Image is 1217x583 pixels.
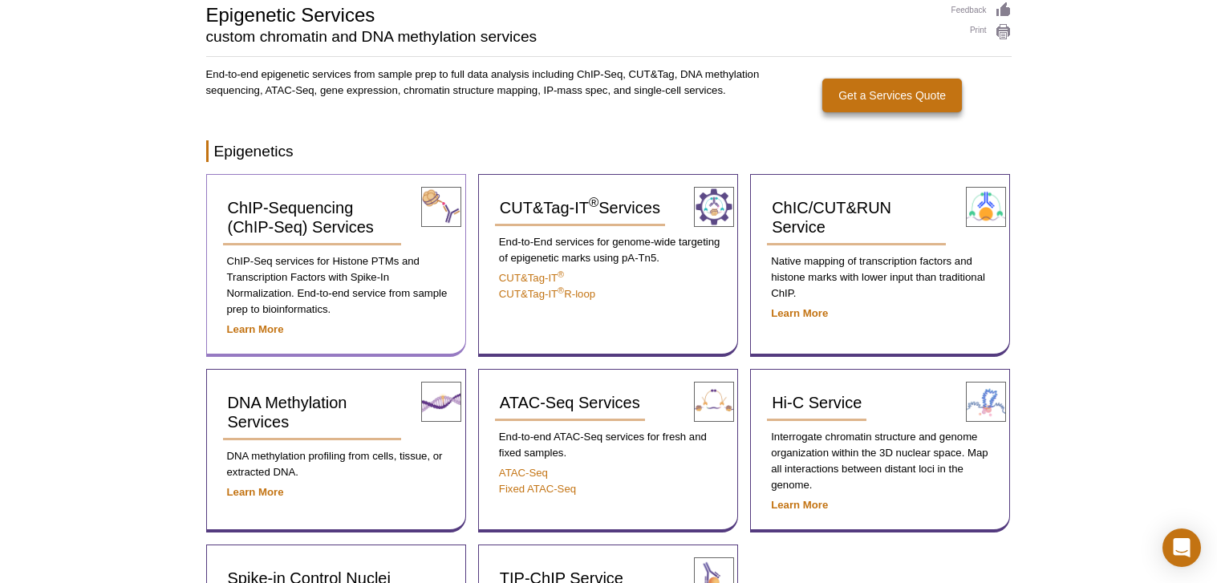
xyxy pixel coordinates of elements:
sup: ® [589,196,598,211]
div: Open Intercom Messenger [1162,528,1201,567]
a: CUT&Tag-IT®Services [495,191,665,226]
span: Hi-C Service [772,394,862,411]
span: ChIP-Sequencing (ChIP-Seq) Services [228,199,374,236]
p: ChIP-Seq services for Histone PTMs and Transcription Factors with Spike-In Normalization. End-to-... [223,253,449,318]
a: CUT&Tag-IT® [499,272,564,284]
sup: ® [558,269,564,279]
a: ChIC/CUT&RUN Service [767,191,946,245]
h2: custom chromatin and DNA methylation services [206,30,935,44]
img: ATAC-Seq Services [694,382,734,422]
a: CUT&Tag-IT®R-loop [499,288,595,300]
img: DNA Methylation Services [421,382,461,422]
a: Learn More [227,486,284,498]
img: ChIC/CUT&RUN Service [966,187,1006,227]
a: Learn More [227,323,284,335]
a: Feedback [951,2,1012,19]
a: DNA Methylation Services [223,386,402,440]
h2: Epigenetics [206,140,1012,162]
img: Hi-C Service [966,382,1006,422]
p: Interrogate chromatin structure and genome organization within the 3D nuclear space. Map all inte... [767,429,993,493]
a: ChIP-Sequencing (ChIP-Seq) Services [223,191,402,245]
p: Native mapping of transcription factors and histone marks with lower input than traditional ChIP. [767,253,993,302]
a: Learn More [771,499,828,511]
p: End-to-End services for genome-wide targeting of epigenetic marks using pA-Tn5. [495,234,721,266]
span: ChIC/CUT&RUN Service [772,199,891,236]
span: ATAC-Seq Services [500,394,640,411]
img: ChIP-Seq Services [421,187,461,227]
a: ATAC-Seq Services [495,386,645,421]
a: Learn More [771,307,828,319]
a: Hi-C Service [767,386,866,421]
a: Fixed ATAC-Seq [499,483,576,495]
p: DNA methylation profiling from cells, tissue, or extracted DNA. [223,448,449,480]
span: DNA Methylation Services [228,394,347,431]
img: CUT&Tag-IT® Services [694,187,734,227]
a: Print [951,23,1012,41]
span: CUT&Tag-IT Services [500,199,660,217]
a: ATAC-Seq [499,467,548,479]
a: Get a Services Quote [822,79,962,112]
h1: Epigenetic Services [206,2,935,26]
p: End-to-end ATAC-Seq services for fresh and fixed samples. [495,429,721,461]
p: End-to-end epigenetic services from sample prep to full data analysis including ChIP-Seq, CUT&Tag... [206,67,761,99]
sup: ® [558,285,564,295]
